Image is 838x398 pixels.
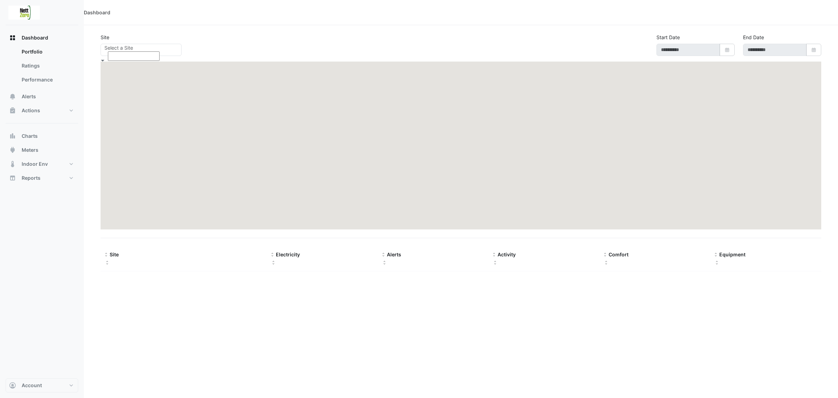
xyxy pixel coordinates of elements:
span: Alerts [22,93,36,100]
img: Company Logo [8,6,40,20]
app-icon: Alerts [9,93,16,100]
button: Indoor Env [6,157,78,171]
button: Account [6,378,78,392]
app-icon: Meters [9,147,16,154]
div: Select a Site [104,44,181,51]
label: Start Date [656,34,680,41]
app-icon: Dashboard [9,34,16,41]
div: Dashboard [84,9,110,16]
button: Actions [6,104,78,118]
span: Indoor Env [22,161,48,168]
label: Site [101,34,109,41]
app-icon: Charts [9,133,16,140]
span: Comfort [609,251,628,257]
span: Site [110,251,119,257]
app-icon: Actions [9,107,16,114]
span: Alerts [387,251,401,257]
div: Dashboard [6,45,78,90]
app-icon: Reports [9,175,16,182]
span: Charts [22,133,38,140]
button: Charts [6,129,78,143]
button: Meters [6,143,78,157]
app-icon: Indoor Env [9,161,16,168]
span: Equipment [719,251,745,257]
span: Dashboard [22,34,48,41]
button: Alerts [6,90,78,104]
a: Performance [16,73,78,87]
span: Electricity [276,251,300,257]
label: End Date [743,34,764,41]
span: Activity [498,251,516,257]
a: Portfolio [16,45,78,59]
span: Meters [22,147,38,154]
span: Actions [22,107,40,114]
span: Reports [22,175,41,182]
button: Dashboard [6,31,78,45]
span: Account [22,382,42,389]
button: Reports [6,171,78,185]
a: Ratings [16,59,78,73]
